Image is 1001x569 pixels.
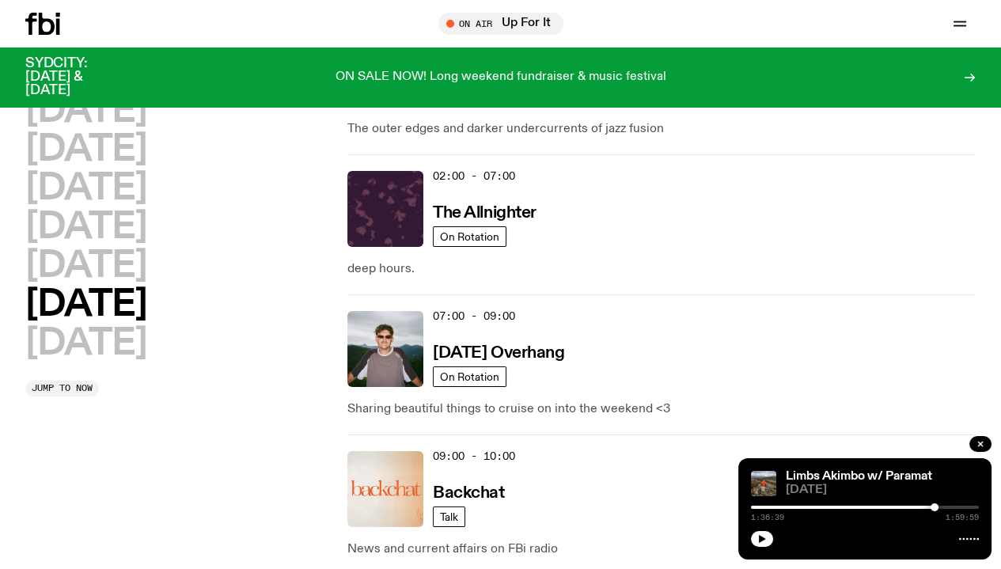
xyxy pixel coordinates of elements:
span: Jump to now [32,384,93,393]
button: [DATE] [25,132,146,168]
button: On AirUp For It [438,13,563,35]
p: ON SALE NOW! Long weekend fundraiser & music festival [336,70,666,85]
h3: Backchat [433,485,504,502]
a: On Rotation [433,366,506,387]
span: 09:00 - 10:00 [433,449,515,464]
span: 1:59:59 [946,514,979,522]
p: The outer edges and darker undercurrents of jazz fusion [347,119,976,138]
span: 02:00 - 07:00 [433,169,515,184]
button: [DATE] [25,210,146,245]
span: 07:00 - 09:00 [433,309,515,324]
a: Backchat [433,482,504,502]
p: News and current affairs on FBi radio [347,540,976,559]
span: Talk [440,510,458,522]
a: On Rotation [433,226,506,247]
h3: The Allnighter [433,205,537,222]
span: 1:36:39 [751,514,784,522]
img: Harrie Hastings stands in front of cloud-covered sky and rolling hills. He's wearing sunglasses a... [347,311,423,387]
button: [DATE] [25,171,146,207]
p: Sharing beautiful things to cruise on into the weekend <3 [347,400,976,419]
a: The Allnighter [433,202,537,222]
button: Jump to now [25,381,99,396]
a: Limbs Akimbo w/ Paramat [786,470,932,483]
button: [DATE] [25,93,146,129]
button: [DATE] [25,287,146,323]
a: [DATE] Overhang [433,342,564,362]
h3: [DATE] Overhang [433,345,564,362]
button: [DATE] [25,326,146,362]
a: Talk [433,506,465,527]
button: [DATE] [25,248,146,284]
h3: SYDCITY: [DATE] & [DATE] [25,57,127,97]
span: [DATE] [786,484,979,496]
span: On Rotation [440,230,499,242]
p: deep hours. [347,260,976,279]
span: On Rotation [440,370,499,382]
